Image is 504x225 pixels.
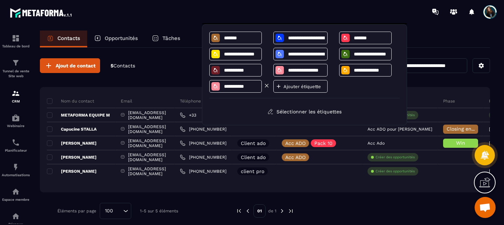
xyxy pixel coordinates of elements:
[12,163,20,171] img: automations
[367,127,432,132] p: Acc ADO pour [PERSON_NAME]
[2,108,30,133] a: automationsautomationsWebinaire
[2,148,30,152] p: Planificateur
[285,155,306,160] p: Acc ADO
[57,209,96,213] p: Éléments par page
[20,11,34,17] div: v 4.0.25
[36,41,54,46] div: Domaine
[12,59,20,67] img: formation
[2,84,30,108] a: formationformationCRM
[115,207,121,215] input: Search for option
[28,41,34,46] img: tab_domain_overview_orange.svg
[180,140,226,146] a: [PHONE_NUMBER]
[56,62,96,69] span: Ajout de contact
[40,58,100,73] button: Ajout de contact
[253,204,266,218] p: 01
[47,112,110,118] p: METAFORMA EQUIPE M
[12,114,20,122] img: automations
[314,141,332,146] p: Pack 10
[40,31,87,47] a: Contacts
[12,89,20,98] img: formation
[18,18,79,24] div: Domaine: [DOMAIN_NAME]
[2,173,30,177] p: Automatisations
[121,98,132,104] p: Email
[47,98,94,104] p: Nom du contact
[279,208,285,214] img: next
[2,99,30,103] p: CRM
[180,112,196,118] a: +33
[245,208,251,214] img: prev
[2,53,30,84] a: formationformationTunnel de vente Site web
[100,203,131,219] div: Search for option
[241,141,266,146] p: Client ado
[2,29,30,53] a: formationformationTableau de bord
[2,124,30,128] p: Webinaire
[140,209,178,213] p: 1-5 sur 5 éléments
[447,126,486,132] span: Closing en cours
[236,208,242,214] img: prev
[376,155,415,160] p: Créer des opportunités
[12,187,20,196] img: automations
[180,154,226,160] a: [PHONE_NUMBER]
[180,126,226,132] a: [PHONE_NUMBER]
[2,182,30,207] a: automationsautomationsEspace membre
[2,44,30,48] p: Tableau de bord
[47,168,97,174] p: [PERSON_NAME]
[2,69,30,79] p: Tunnel de vente Site web
[162,35,180,41] p: Tâches
[47,140,97,146] p: [PERSON_NAME]
[10,6,73,19] img: logo
[47,126,97,132] p: Capucine STALLA
[47,154,97,160] p: [PERSON_NAME]
[288,208,294,214] img: next
[241,155,266,160] p: Client ado
[475,197,496,218] a: Ouvrir le chat
[367,141,385,146] p: Acc Ado
[87,31,145,47] a: Opportunités
[2,158,30,182] a: automationsautomationsAutomatisations
[12,34,20,42] img: formation
[2,198,30,201] p: Espace membre
[285,141,306,146] p: Acc ADO
[12,138,20,147] img: scheduler
[11,11,17,17] img: logo_orange.svg
[241,169,264,174] p: client pro
[12,212,20,220] img: social-network
[145,31,187,47] a: Tâches
[283,84,325,89] p: Ajouter étiquette
[103,207,115,215] span: 100
[180,168,226,174] a: [PHONE_NUMBER]
[376,169,415,174] p: Créer des opportunités
[105,35,138,41] p: Opportunités
[2,133,30,158] a: schedulerschedulerPlanificateur
[113,63,135,68] span: Contacts
[79,41,85,46] img: tab_keywords_by_traffic_grey.svg
[87,41,107,46] div: Mots-clés
[111,62,135,69] p: 5
[262,105,347,118] button: Sélectionner les étiquettes
[268,208,276,214] p: de 1
[456,140,465,146] span: Win
[57,35,80,41] p: Contacts
[180,98,201,104] p: Téléphone
[11,18,17,24] img: website_grey.svg
[443,98,455,104] p: Phase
